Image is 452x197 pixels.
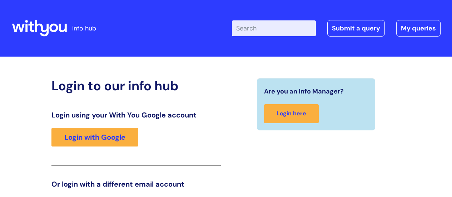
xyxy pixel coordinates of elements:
[51,180,221,188] h3: Or login with a different email account
[232,20,316,36] input: Search
[264,104,319,123] a: Login here
[72,23,96,34] p: info hub
[51,128,138,146] a: Login with Google
[264,86,344,97] span: Are you an Info Manager?
[327,20,385,37] a: Submit a query
[51,111,221,119] h3: Login using your With You Google account
[51,78,221,93] h2: Login to our info hub
[396,20,441,37] a: My queries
